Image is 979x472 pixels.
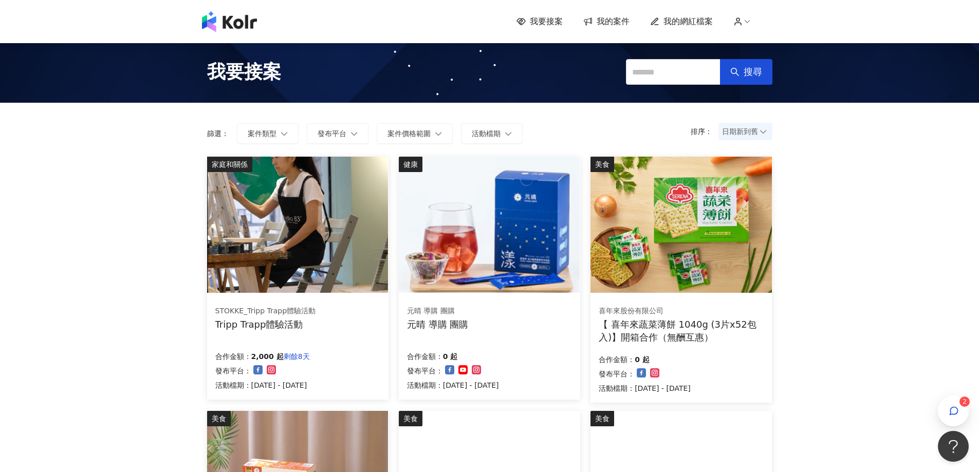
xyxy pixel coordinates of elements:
[377,123,453,144] button: 案件價格範圍
[730,67,740,77] span: search
[663,16,713,27] span: 我的網紅檔案
[530,16,563,27] span: 我要接案
[318,129,346,138] span: 發布平台
[237,123,299,144] button: 案件類型
[207,59,281,85] span: 我要接案
[744,66,762,78] span: 搜尋
[722,124,769,139] span: 日期新到舊
[207,157,388,293] img: 坐上tripp trapp、體驗專注繪畫創作
[597,16,630,27] span: 我的案件
[407,379,499,391] p: 活動檔期：[DATE] - [DATE]
[215,365,251,377] p: 發布平台：
[407,365,443,377] p: 發布平台：
[590,411,614,426] div: 美食
[399,157,580,293] img: 漾漾神｜活力莓果康普茶沖泡粉
[599,382,691,394] p: 活動檔期：[DATE] - [DATE]
[583,16,630,27] a: 我的案件
[443,350,458,363] p: 0 起
[599,318,764,344] div: 【 喜年來蔬菜薄餅 1040g (3片x52包入)】開箱合作（無酬互惠）
[590,157,771,293] img: 喜年來蔬菜薄餅 1040g (3片x52包入
[251,350,284,363] p: 2,000 起
[215,350,251,363] p: 合作金額：
[248,129,276,138] span: 案件類型
[207,129,229,138] p: 篩選：
[472,129,501,138] span: 活動檔期
[215,306,316,316] div: STOKKE_Tripp Trapp體驗活動
[635,353,650,366] p: 0 起
[516,16,563,27] a: 我要接案
[407,318,468,331] div: 元晴 導購 團購
[959,397,970,407] sup: 2
[720,59,772,85] button: 搜尋
[599,306,763,316] div: 喜年來股份有限公司
[691,127,718,136] p: 排序：
[215,318,316,331] div: Tripp Trapp體驗活動
[215,379,310,391] p: 活動檔期：[DATE] - [DATE]
[202,11,257,32] img: logo
[938,431,969,462] iframe: Help Scout Beacon - Open
[284,350,310,363] p: 剩餘8天
[599,353,635,366] p: 合作金額：
[407,350,443,363] p: 合作金額：
[307,123,368,144] button: 發布平台
[599,368,635,380] p: 發布平台：
[207,157,252,172] div: 家庭和關係
[461,123,523,144] button: 活動檔期
[407,306,468,316] div: 元晴 導購 團購
[963,398,967,405] span: 2
[387,129,431,138] span: 案件價格範圍
[938,395,969,426] button: 2
[399,157,422,172] div: 健康
[590,157,614,172] div: 美食
[650,16,713,27] a: 我的網紅檔案
[399,411,422,426] div: 美食
[207,411,231,426] div: 美食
